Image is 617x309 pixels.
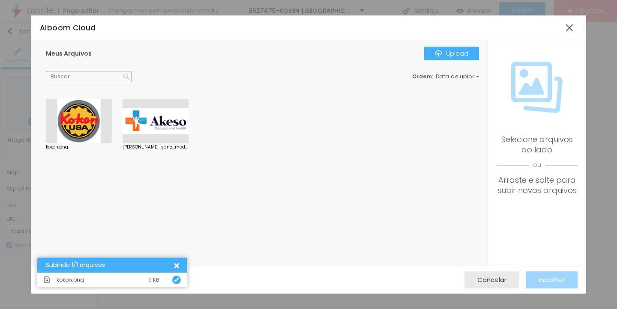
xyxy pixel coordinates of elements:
[412,74,479,79] div: :
[497,134,578,196] div: Selecione arquivos ao lado Arraste e solte para subir novos arquivos
[424,47,479,60] button: IconeUpload
[412,73,432,80] span: Ordem
[477,276,506,283] span: Cancelar
[511,62,563,113] img: Icone
[436,74,480,79] span: Data de upload
[123,145,189,149] div: [PERSON_NAME]-sanc...medical.png
[57,277,84,282] span: kokon.png
[526,271,578,288] button: Escolher
[148,277,159,282] div: 9 KB
[539,276,565,283] span: Escolher
[435,50,468,57] div: Upload
[40,23,96,33] span: Alboom Cloud
[44,276,50,283] img: Icone
[46,145,112,149] div: kokon.png
[464,271,519,288] button: Cancelar
[46,49,92,58] span: Meus Arquivos
[497,155,578,175] span: ou
[46,71,132,82] input: Buscar
[46,262,172,268] div: Subindo 1/1 arquivos
[435,50,442,57] img: Icone
[174,277,179,282] img: Icone
[123,74,129,80] img: Icone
